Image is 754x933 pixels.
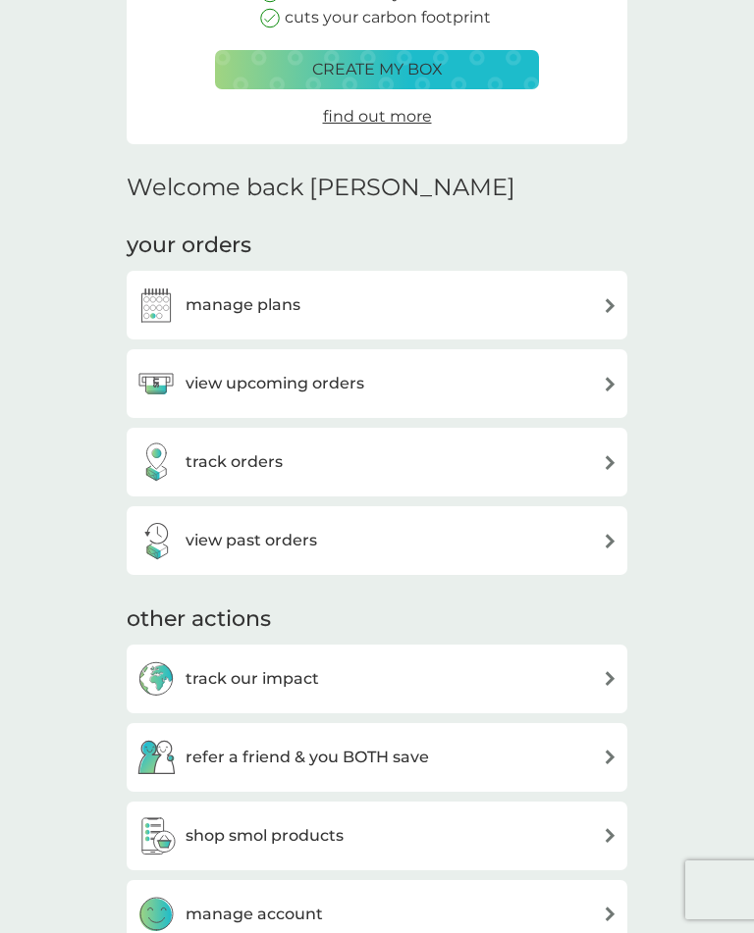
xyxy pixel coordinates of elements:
h3: manage plans [186,292,300,318]
h3: view upcoming orders [186,371,364,396]
img: arrow right [603,455,618,470]
p: cuts your carbon footprint [285,5,491,30]
img: arrow right [603,750,618,764]
h3: track our impact [186,666,319,692]
h3: shop smol products [186,823,344,849]
h3: track orders [186,449,283,475]
h3: manage account [186,902,323,927]
h3: other actions [127,604,271,635]
img: arrow right [603,907,618,921]
h3: your orders [127,231,251,261]
h3: refer a friend & you BOTH save [186,745,429,770]
img: arrow right [603,377,618,391]
img: arrow right [603,298,618,313]
img: arrow right [603,671,618,686]
span: find out more [323,107,432,126]
img: arrow right [603,828,618,843]
h3: view past orders [186,528,317,553]
p: create my box [312,57,443,82]
a: find out more [323,104,432,130]
h2: Welcome back [PERSON_NAME] [127,174,515,202]
button: create my box [215,50,539,89]
img: arrow right [603,534,618,548]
